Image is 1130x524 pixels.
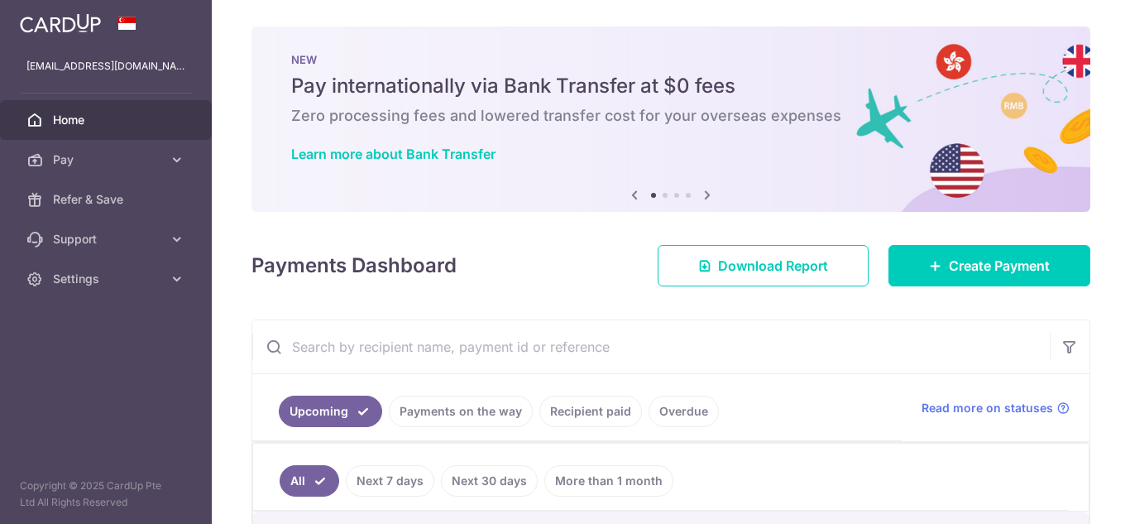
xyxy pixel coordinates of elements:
[389,396,533,427] a: Payments on the way
[888,245,1090,286] a: Create Payment
[441,465,538,497] a: Next 30 days
[26,58,185,75] p: [EMAIL_ADDRESS][DOMAIN_NAME]
[539,396,642,427] a: Recipient paid
[922,400,1070,416] a: Read more on statuses
[280,465,339,497] a: All
[53,231,162,248] span: Support
[53,271,162,287] span: Settings
[53,151,162,168] span: Pay
[544,465,673,497] a: More than 1 month
[291,146,496,162] a: Learn more about Bank Transfer
[291,73,1051,99] h5: Pay internationally via Bank Transfer at $0 fees
[20,13,101,33] img: CardUp
[252,320,1050,373] input: Search by recipient name, payment id or reference
[949,256,1050,276] span: Create Payment
[251,251,457,281] h4: Payments Dashboard
[53,191,162,208] span: Refer & Save
[718,256,828,276] span: Download Report
[346,465,434,497] a: Next 7 days
[922,400,1053,416] span: Read more on statuses
[291,53,1051,66] p: NEW
[251,26,1090,212] img: Bank transfer banner
[658,245,869,286] a: Download Report
[649,396,719,427] a: Overdue
[53,112,162,128] span: Home
[291,106,1051,126] h6: Zero processing fees and lowered transfer cost for your overseas expenses
[279,396,382,427] a: Upcoming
